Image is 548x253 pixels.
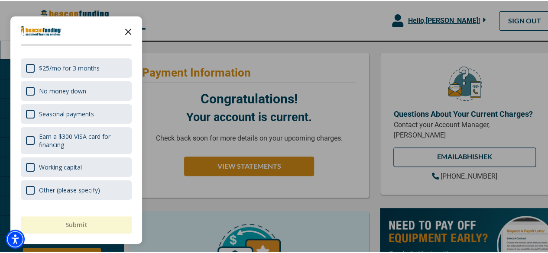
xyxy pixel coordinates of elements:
[39,131,126,147] div: Earn a $300 VISA card for financing
[6,228,25,247] div: Accessibility Menu
[21,215,132,232] button: Submit
[21,57,132,77] div: $25/mo for 3 months
[39,162,82,170] div: Working capital
[39,109,94,117] div: Seasonal payments
[21,156,132,176] div: Working capital
[39,185,100,193] div: Other (please specify)
[21,25,62,35] img: Company logo
[120,21,137,38] button: Close the survey
[39,63,100,71] div: $25/mo for 3 months
[21,103,132,122] div: Seasonal payments
[10,15,142,243] div: Survey
[21,179,132,199] div: Other (please specify)
[39,86,86,94] div: No money down
[21,80,132,99] div: No money down
[21,126,132,153] div: Earn a $300 VISA card for financing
